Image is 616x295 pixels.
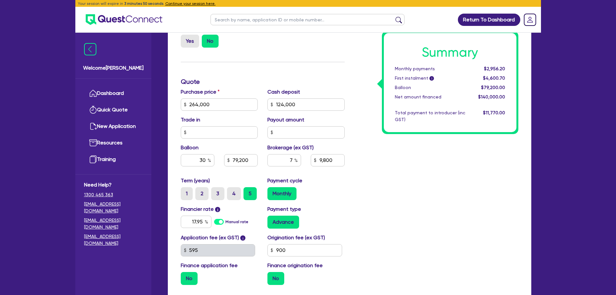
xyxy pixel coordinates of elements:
[84,233,143,247] a: [EMAIL_ADDRESS][DOMAIN_NAME]
[181,234,239,242] label: Application fee (ex GST)
[89,106,97,114] img: quick-quote
[240,235,245,241] span: i
[267,205,301,213] label: Payment type
[181,35,199,48] label: Yes
[458,14,520,26] a: Return To Dashboard
[522,11,538,28] a: Dropdown toggle
[481,85,505,90] span: $79,200.00
[86,14,162,25] img: quest-connect-logo-blue
[84,192,113,197] tcxspan: Call 1300 465 363 via 3CX
[181,205,221,213] label: Financier rate
[484,66,505,71] span: $2,956.20
[267,216,299,229] label: Advance
[267,262,323,269] label: Finance origination fee
[84,43,96,55] img: icon-menu-close
[483,75,505,81] span: $4,600.70
[483,110,505,115] span: $11,770.00
[267,187,297,200] label: Monthly
[181,116,200,124] label: Trade in
[267,116,304,124] label: Payout amount
[478,94,505,99] span: $140,000.00
[267,272,284,285] label: No
[84,151,143,168] a: Training
[225,219,248,225] label: Manual rate
[395,45,505,60] h1: Summary
[181,88,220,96] label: Purchase price
[195,187,209,200] label: 2
[390,65,470,72] div: Monthly payments
[181,187,193,200] label: 1
[84,85,143,102] a: Dashboard
[390,109,470,123] div: Total payment to introducer (inc GST)
[267,88,300,96] label: Cash deposit
[89,155,97,163] img: training
[211,14,405,25] input: Search by name, application ID or mobile number...
[84,201,143,214] a: [EMAIL_ADDRESS][DOMAIN_NAME]
[181,262,238,269] label: Finance application fee
[390,75,470,82] div: First instalment
[181,144,199,152] label: Balloon
[84,102,143,118] a: Quick Quote
[181,78,345,85] h3: Quote
[165,1,216,6] button: Continue your session here.
[390,94,470,100] div: Net amount financed
[84,135,143,151] a: Resources
[181,177,210,185] label: Term (years)
[84,118,143,135] a: New Application
[83,64,144,72] span: Welcome [PERSON_NAME]
[124,1,163,6] span: 3 minutes 50 seconds
[84,181,143,189] span: Need Help?
[267,234,325,242] label: Origination fee (ex GST)
[89,139,97,147] img: resources
[390,84,470,91] div: Balloon
[181,272,198,285] label: No
[267,144,314,152] label: Brokerage (ex GST)
[429,76,434,81] span: i
[211,187,224,200] label: 3
[267,177,302,185] label: Payment cycle
[227,187,241,200] label: 4
[89,122,97,130] img: new-application
[215,207,220,212] span: i
[84,217,143,231] a: [EMAIL_ADDRESS][DOMAIN_NAME]
[243,187,257,200] label: 5
[202,35,219,48] label: No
